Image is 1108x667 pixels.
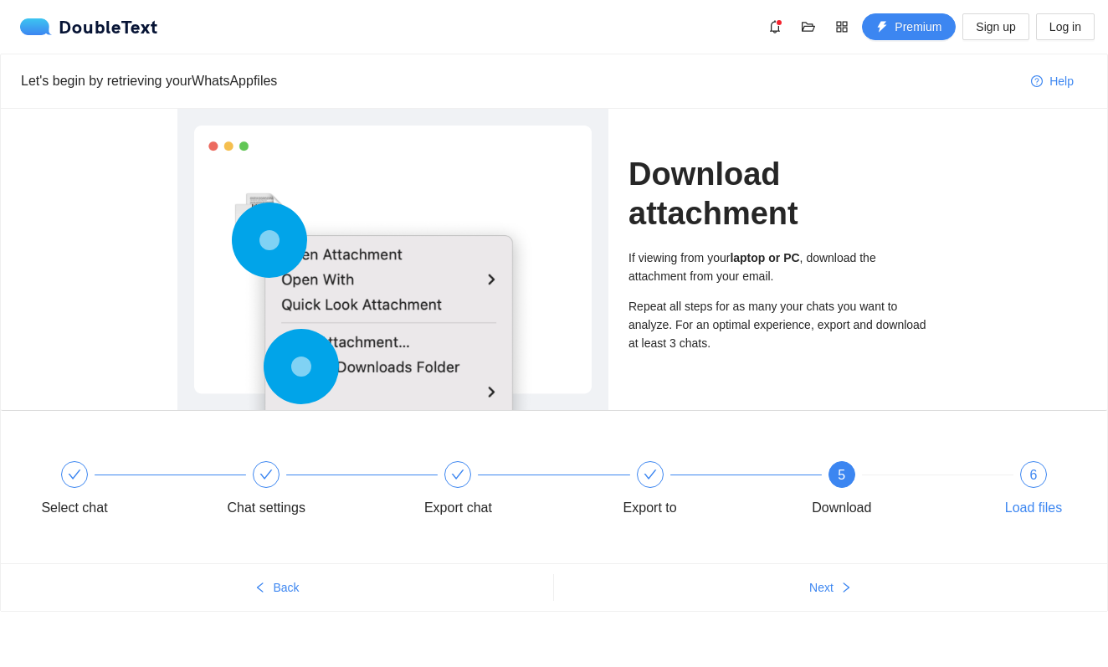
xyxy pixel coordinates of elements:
button: Log in [1036,13,1095,40]
div: Repeat all steps for as many your chats you want to analyze. For an optimal experience, export an... [628,297,931,352]
span: check [259,468,273,481]
div: 6Load files [985,461,1082,521]
span: check [68,468,81,481]
div: Export chat [409,461,601,521]
span: right [840,582,852,595]
button: Nextright [554,574,1107,601]
span: bell [762,20,787,33]
span: appstore [829,20,854,33]
span: Back [273,578,299,597]
button: folder-open [795,13,822,40]
span: check [451,468,464,481]
div: Select chat [41,495,107,521]
span: folder-open [796,20,821,33]
div: Let's begin by retrieving your WhatsApp files [21,70,1018,91]
div: Export to [602,461,793,521]
span: question-circle [1031,75,1043,89]
div: Chat settings [228,495,305,521]
button: thunderboltPremium [862,13,956,40]
div: 5Download [793,461,985,521]
span: Premium [895,18,941,36]
span: thunderbolt [876,21,888,34]
span: left [254,582,266,595]
div: Load files [1005,495,1063,521]
span: Sign up [976,18,1015,36]
a: logoDoubleText [20,18,158,35]
span: 5 [838,468,845,482]
div: Chat settings [218,461,409,521]
div: Select chat [26,461,218,521]
h1: Download attachment [628,155,931,233]
div: If viewing from your , download the attachment from your email. [628,249,931,285]
button: bell [762,13,788,40]
div: DoubleText [20,18,158,35]
span: Help [1049,72,1074,90]
button: Sign up [962,13,1028,40]
span: Log in [1049,18,1081,36]
div: Download [812,495,871,521]
button: appstore [828,13,855,40]
button: question-circleHelp [1018,68,1087,95]
div: Export chat [424,495,492,521]
div: Export to [623,495,677,521]
span: check [644,468,657,481]
span: 6 [1030,468,1038,482]
span: Next [809,578,834,597]
button: leftBack [1,574,553,601]
b: laptop or PC [730,251,799,264]
img: logo [20,18,59,35]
